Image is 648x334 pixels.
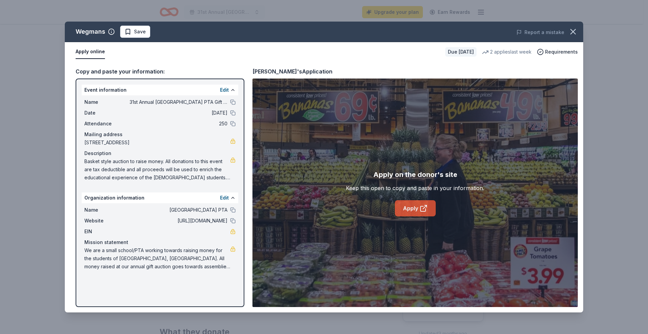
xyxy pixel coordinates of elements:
[84,109,130,117] span: Date
[130,109,227,117] span: [DATE]
[130,120,227,128] span: 250
[445,47,477,57] div: Due [DATE]
[120,26,150,38] button: Save
[84,120,130,128] span: Attendance
[84,149,236,157] div: Description
[76,67,244,76] div: Copy and paste your information:
[252,67,332,76] div: [PERSON_NAME]'s Application
[84,246,230,271] span: We are a small school/PTA working towards raising money for the students of [GEOGRAPHIC_DATA], [G...
[82,192,238,203] div: Organization information
[134,28,146,36] span: Save
[84,227,130,236] span: EIN
[84,217,130,225] span: Website
[220,86,229,94] button: Edit
[84,157,230,182] span: Basket style auction to raise money. All donations to this event are tax deductible and all proce...
[82,85,238,95] div: Event information
[84,206,130,214] span: Name
[130,206,227,214] span: [GEOGRAPHIC_DATA] PTA
[84,130,236,139] div: Mailing address
[516,28,564,36] button: Report a mistake
[76,26,105,37] div: Wegmans
[482,48,532,56] div: 2 applies last week
[130,217,227,225] span: [URL][DOMAIN_NAME]
[130,98,227,106] span: 31st Annual [GEOGRAPHIC_DATA] PTA Gift Auction
[220,194,229,202] button: Edit
[84,238,236,246] div: Mission statement
[373,169,457,180] div: Apply on the donor's site
[346,184,484,192] div: Keep this open to copy and paste in your information.
[76,45,105,59] button: Apply online
[395,200,436,216] a: Apply
[84,139,230,147] span: [STREET_ADDRESS]
[537,48,578,56] button: Requirements
[545,48,578,56] span: Requirements
[84,98,130,106] span: Name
